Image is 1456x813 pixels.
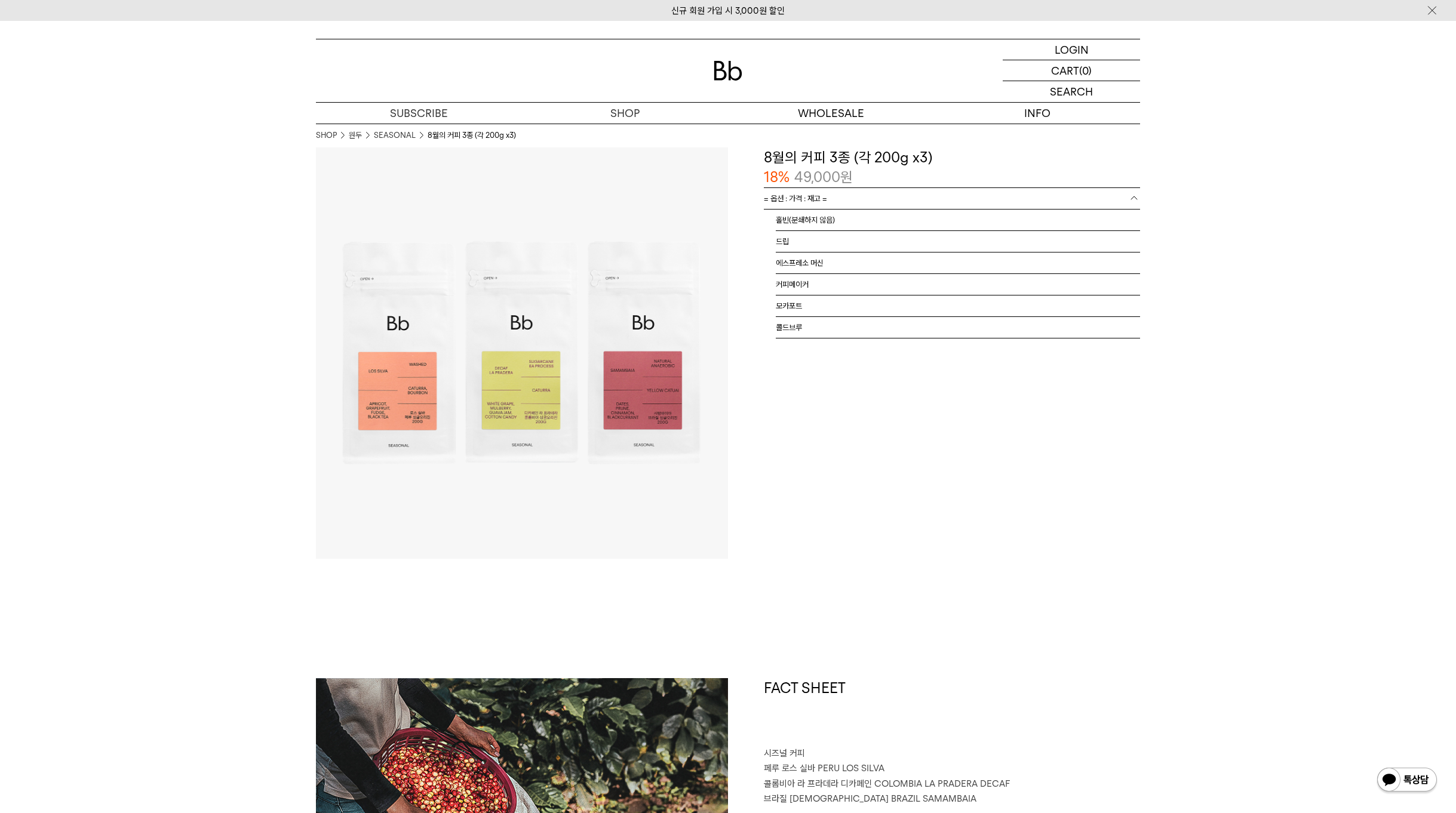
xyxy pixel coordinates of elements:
span: 페루 로스 실바 [764,763,815,774]
img: 카카오톡 채널 1:1 채팅 버튼 [1376,766,1438,795]
span: 원 [840,168,853,186]
li: 모카포트 [776,295,1140,317]
img: 8월의 커피 3종 (각 200g x3) [316,147,728,559]
span: BRAZIL SAMAMBAIA [891,793,976,804]
h1: FACT SHEET [764,678,1140,746]
span: 콜롬비아 라 프라데라 디카페인 [764,778,872,789]
li: 드립 [776,231,1140,252]
li: 에스프레소 머신 [776,252,1140,274]
a: SUBSCRIBE [316,103,522,124]
li: 홀빈(분쇄하지 않음) [776,210,1140,231]
p: WHOLESALE [728,103,934,124]
p: 18% [764,167,790,187]
li: 커피메이커 [776,274,1140,295]
p: INFO [934,103,1140,124]
span: 시즈널 커피 [764,748,805,759]
li: 8월의 커피 3종 (각 200g x3) [428,130,516,141]
a: 신규 회원 가입 시 3,000원 할인 [671,5,785,16]
a: SHOP [316,130,337,141]
a: SEASONAL [374,130,416,141]
span: PERU LOS SILVA [818,763,884,774]
a: LOGIN [1003,39,1140,60]
p: (0) [1079,60,1092,81]
p: SEARCH [1050,81,1093,102]
img: 로고 [714,61,742,81]
p: LOGIN [1055,39,1089,60]
h3: 8월의 커피 3종 (각 200g x3) [764,147,1140,168]
span: 브라질 [DEMOGRAPHIC_DATA] [764,793,889,804]
a: CART (0) [1003,60,1140,81]
a: 원두 [349,130,362,141]
span: = 옵션 : 가격 : 재고 = [764,188,827,209]
span: COLOMBIA LA PRADERA DECAF [874,778,1010,789]
p: CART [1051,60,1079,81]
li: 콜드브루 [776,317,1140,338]
p: 49,000 [794,167,853,187]
a: SHOP [522,103,728,124]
